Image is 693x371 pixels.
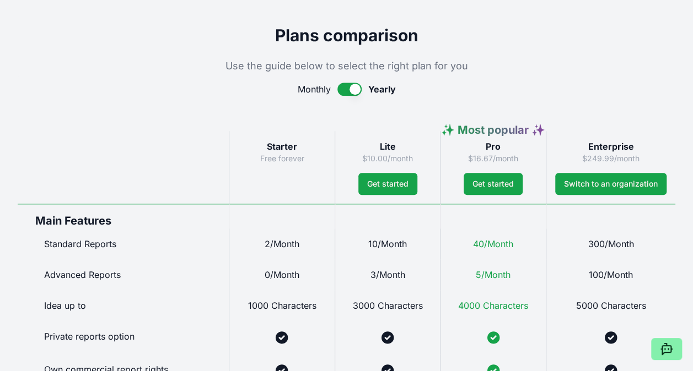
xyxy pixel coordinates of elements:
[358,173,417,195] button: Get started
[473,238,513,249] span: 40/Month
[368,238,407,249] span: 10/Month
[555,140,667,153] h3: Enterprise
[18,321,229,354] div: Private reports option
[441,123,545,137] span: ✨ Most popular ✨
[576,300,646,311] span: 5000 Characters
[555,173,667,195] a: Switch to an organization
[18,259,229,290] div: Advanced Reports
[449,153,537,164] p: $16.67/month
[238,153,326,164] p: Free forever
[18,290,229,321] div: Idea up to
[589,269,633,280] span: 100/Month
[368,83,396,96] span: Yearly
[265,238,299,249] span: 2/Month
[458,300,528,311] span: 4000 Characters
[344,153,432,164] p: $10.00/month
[18,25,675,45] h2: Plans comparison
[367,178,409,189] span: Get started
[18,58,675,74] p: Use the guide below to select the right plan for you
[18,204,229,228] div: Main Features
[588,238,634,249] span: 300/Month
[18,228,229,259] div: Standard Reports
[476,269,511,280] span: 5/Month
[555,153,667,164] p: $249.99/month
[464,173,523,195] button: Get started
[449,140,537,153] h3: Pro
[353,300,423,311] span: 3000 Characters
[265,269,299,280] span: 0/Month
[248,300,316,311] span: 1000 Characters
[472,178,514,189] span: Get started
[238,140,326,153] h3: Starter
[298,83,331,96] span: Monthly
[370,269,405,280] span: 3/Month
[344,140,432,153] h3: Lite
